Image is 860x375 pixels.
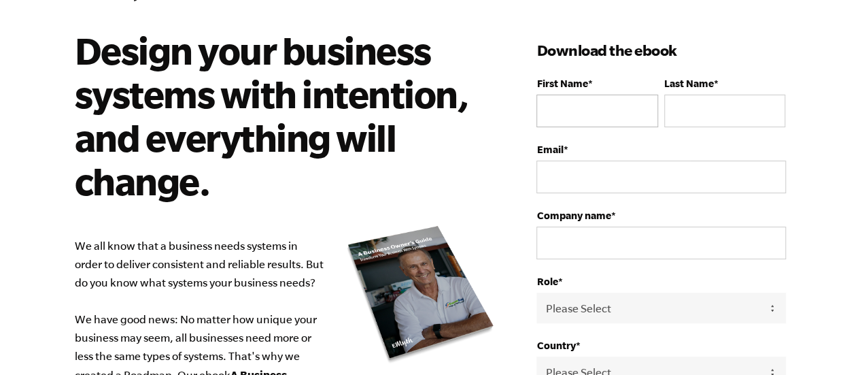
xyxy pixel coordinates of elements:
span: Email [536,144,563,155]
span: Country [536,340,575,351]
span: First Name [536,78,587,89]
span: Last Name [664,78,714,89]
span: Company name [536,210,610,221]
span: Role [536,276,557,287]
h2: Design your business systems with intention, and everything will change. [75,29,477,203]
img: new_roadmap_cover_093019 [346,225,496,364]
h3: Download the ebook [536,39,785,61]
